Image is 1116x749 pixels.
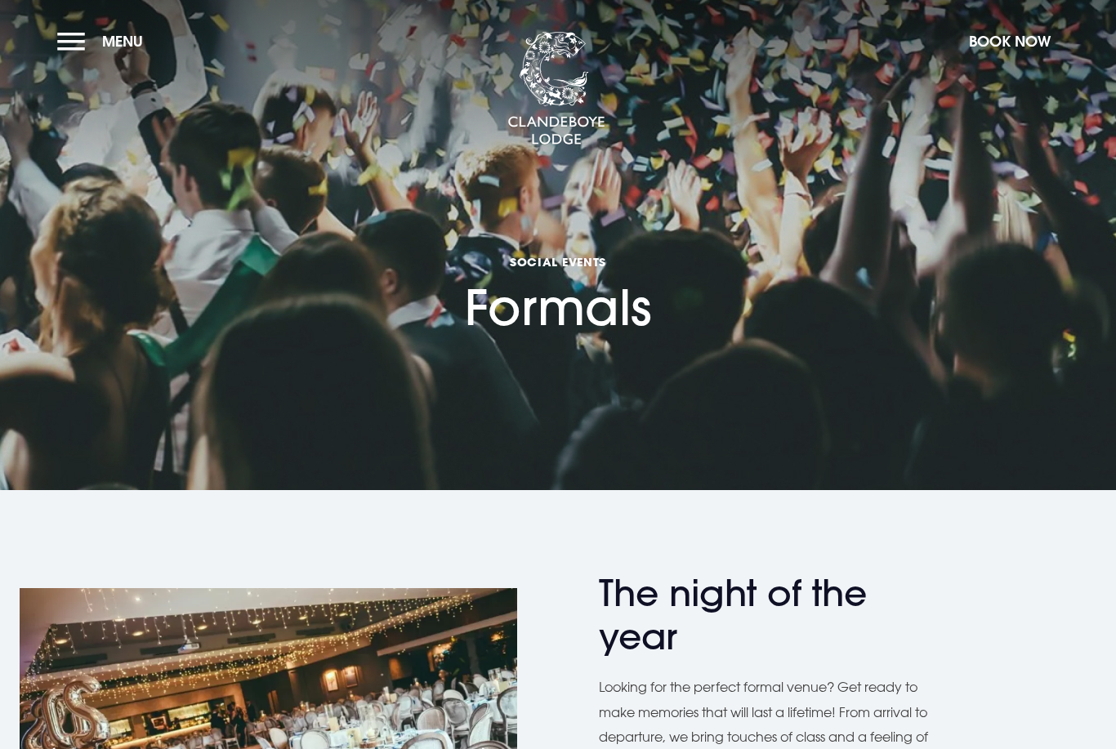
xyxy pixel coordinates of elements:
button: Menu [57,24,151,59]
button: Book Now [961,24,1059,59]
h1: Formals [465,162,651,337]
h2: The night of the year [599,572,917,658]
img: Clandeboye Lodge [507,32,605,146]
span: Menu [102,32,143,51]
span: Social Events [465,254,651,270]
